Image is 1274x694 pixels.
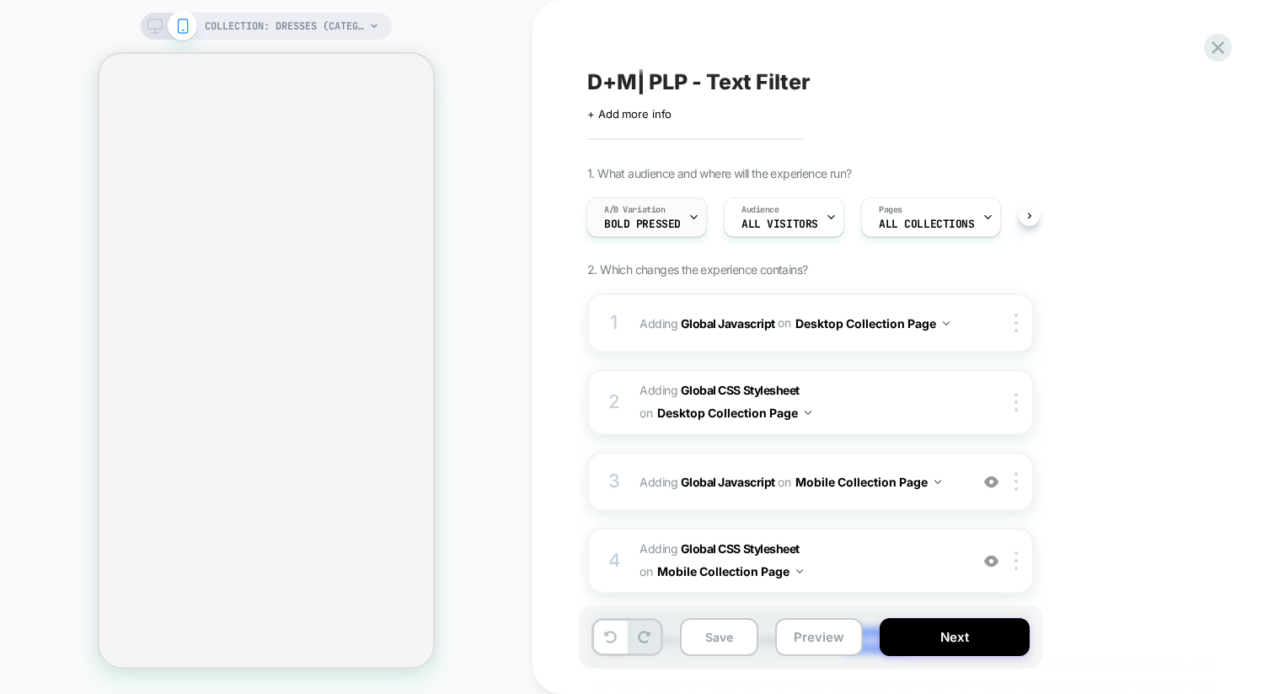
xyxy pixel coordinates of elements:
[640,470,961,494] span: Adding
[640,402,652,423] span: on
[741,218,818,230] span: All Visitors
[604,218,681,230] span: Bold Pressed
[681,315,775,330] b: Global Javascript
[604,204,666,216] span: A/B Variation
[680,618,758,656] button: Save
[795,470,941,494] button: Mobile Collection Page
[640,311,961,336] span: Adding
[778,312,790,333] span: on
[606,465,623,498] div: 3
[879,218,975,230] span: ALL COLLECTIONS
[587,166,851,180] span: 1. What audience and where will the experience run?
[657,401,811,425] button: Desktop Collection Page
[606,544,623,578] div: 4
[984,554,998,568] img: crossed eye
[657,559,803,584] button: Mobile Collection Page
[587,107,672,121] span: + Add more info
[640,379,961,425] span: Adding
[741,204,779,216] span: Audience
[1014,472,1018,491] img: close
[681,541,800,556] b: Global CSS Stylesheet
[880,618,1030,656] button: Next
[1014,551,1018,570] img: close
[775,618,863,656] button: Preview
[606,385,623,419] div: 2
[1014,393,1018,412] img: close
[778,471,790,492] span: on
[934,480,941,484] img: down arrow
[796,569,803,573] img: down arrow
[879,204,902,216] span: Pages
[681,475,775,489] b: Global Javascript
[205,13,365,40] span: COLLECTION: Dresses (Category)
[805,411,811,415] img: down arrow
[640,561,652,582] span: on
[587,69,811,94] span: D+M| PLP - Text Filter
[606,306,623,340] div: 1
[1014,314,1018,332] img: close
[587,262,807,277] span: 2. Which changes the experience contains?
[681,383,800,397] b: Global CSS Stylesheet
[795,311,950,336] button: Desktop Collection Page
[640,538,961,584] span: Adding
[943,321,950,325] img: down arrow
[984,475,998,489] img: crossed eye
